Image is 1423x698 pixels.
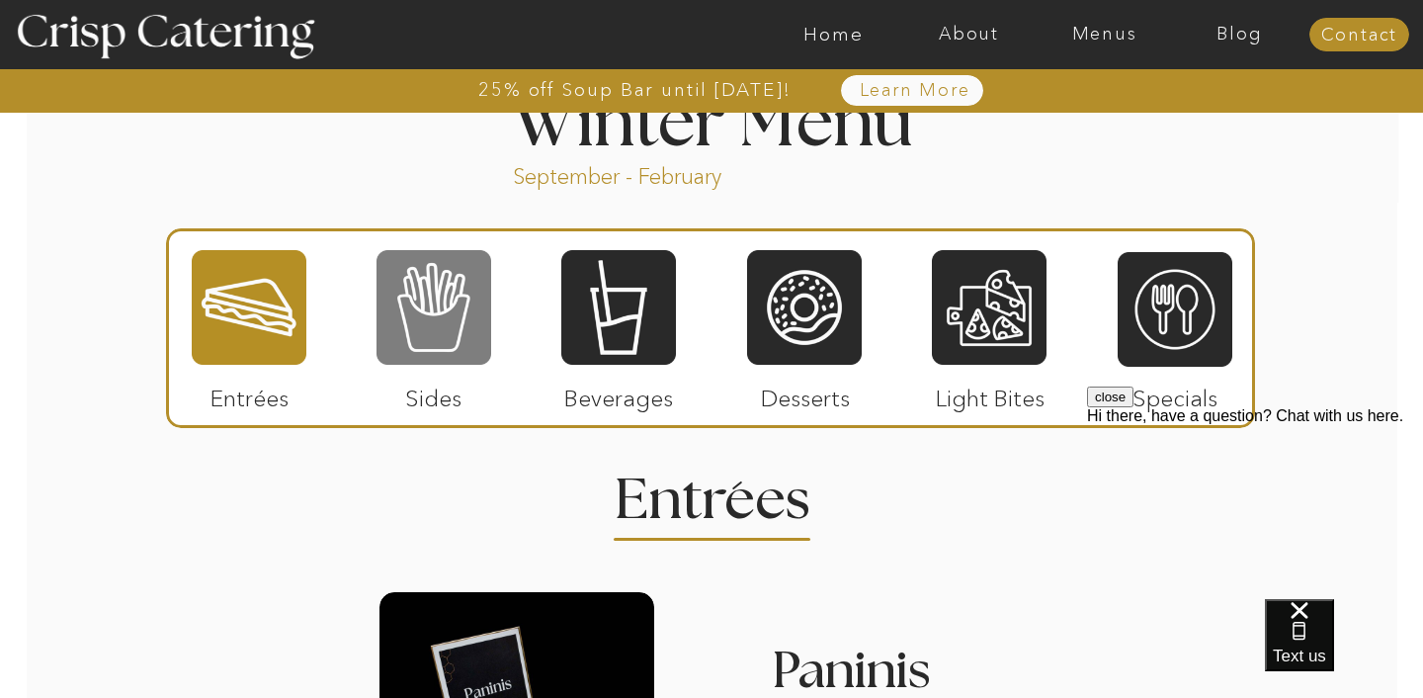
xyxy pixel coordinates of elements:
a: About [901,25,1037,44]
p: Beverages [552,365,684,422]
p: Sides [368,365,499,422]
h1: Winter Menu [437,90,986,148]
a: Home [766,25,901,44]
p: Entrées [184,365,315,422]
p: Light Bites [924,365,1055,422]
a: Menus [1037,25,1172,44]
a: Learn More [813,81,1016,101]
iframe: podium webchat widget bubble [1265,599,1423,698]
p: Specials [1109,365,1240,422]
a: 25% off Soup Bar until [DATE]! [407,80,863,100]
iframe: podium webchat widget prompt [1087,387,1423,624]
p: September - February [513,162,785,185]
a: Contact [1309,26,1409,45]
a: Blog [1172,25,1307,44]
h2: Entrees [615,473,808,511]
p: Desserts [739,365,871,422]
